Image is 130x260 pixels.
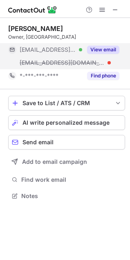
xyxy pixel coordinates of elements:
button: AI write personalized message [8,115,125,130]
div: [PERSON_NAME] [8,24,63,33]
button: Reveal Button [87,46,119,54]
span: [EMAIL_ADDRESS][DOMAIN_NAME] [20,46,76,53]
button: Notes [8,190,125,202]
img: ContactOut v5.3.10 [8,5,57,15]
div: Owner, [GEOGRAPHIC_DATA] [8,33,125,41]
span: [EMAIL_ADDRESS][DOMAIN_NAME] [20,59,105,66]
div: Save to List / ATS / CRM [22,100,111,106]
button: Send email [8,135,125,150]
button: Reveal Button [87,72,119,80]
button: Add to email campaign [8,154,125,169]
span: Send email [22,139,54,145]
span: Notes [21,192,122,200]
button: save-profile-one-click [8,96,125,110]
span: Add to email campaign [22,159,87,165]
button: Find work email [8,174,125,185]
span: Find work email [21,176,122,183]
span: AI write personalized message [22,119,110,126]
